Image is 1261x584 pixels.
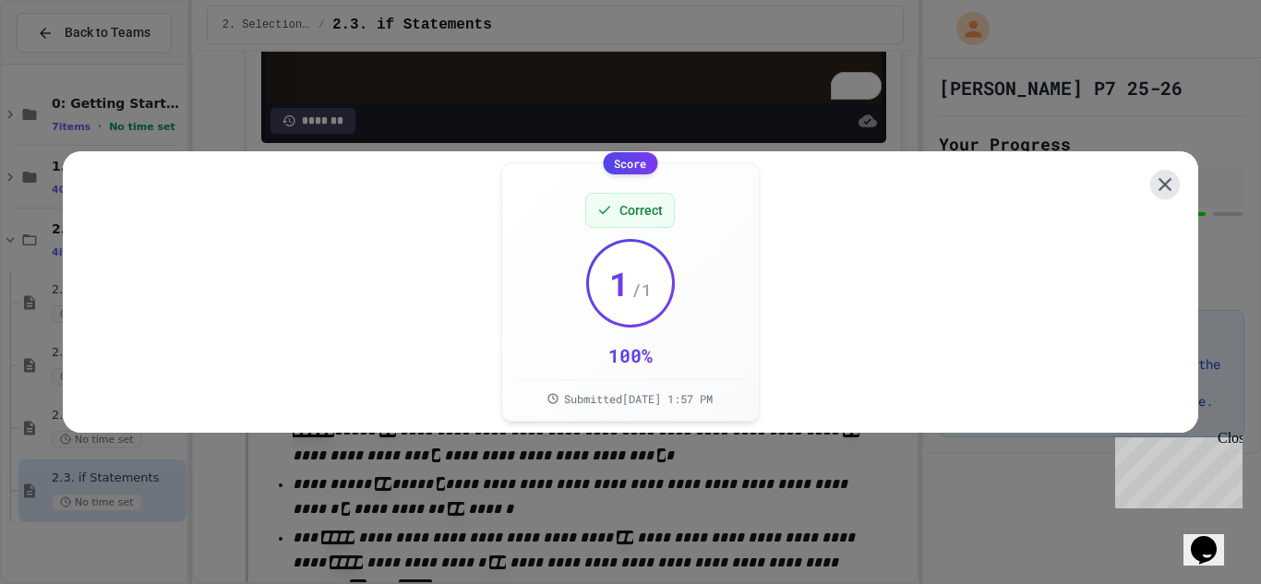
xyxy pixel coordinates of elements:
[608,342,653,368] div: 100 %
[603,152,657,174] div: Score
[631,277,652,303] span: / 1
[619,201,663,220] span: Correct
[1108,430,1243,508] iframe: chat widget
[7,7,127,117] div: Chat with us now!Close
[1183,510,1243,566] iframe: chat widget
[564,391,713,406] span: Submitted [DATE] 1:57 PM
[609,265,630,302] span: 1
